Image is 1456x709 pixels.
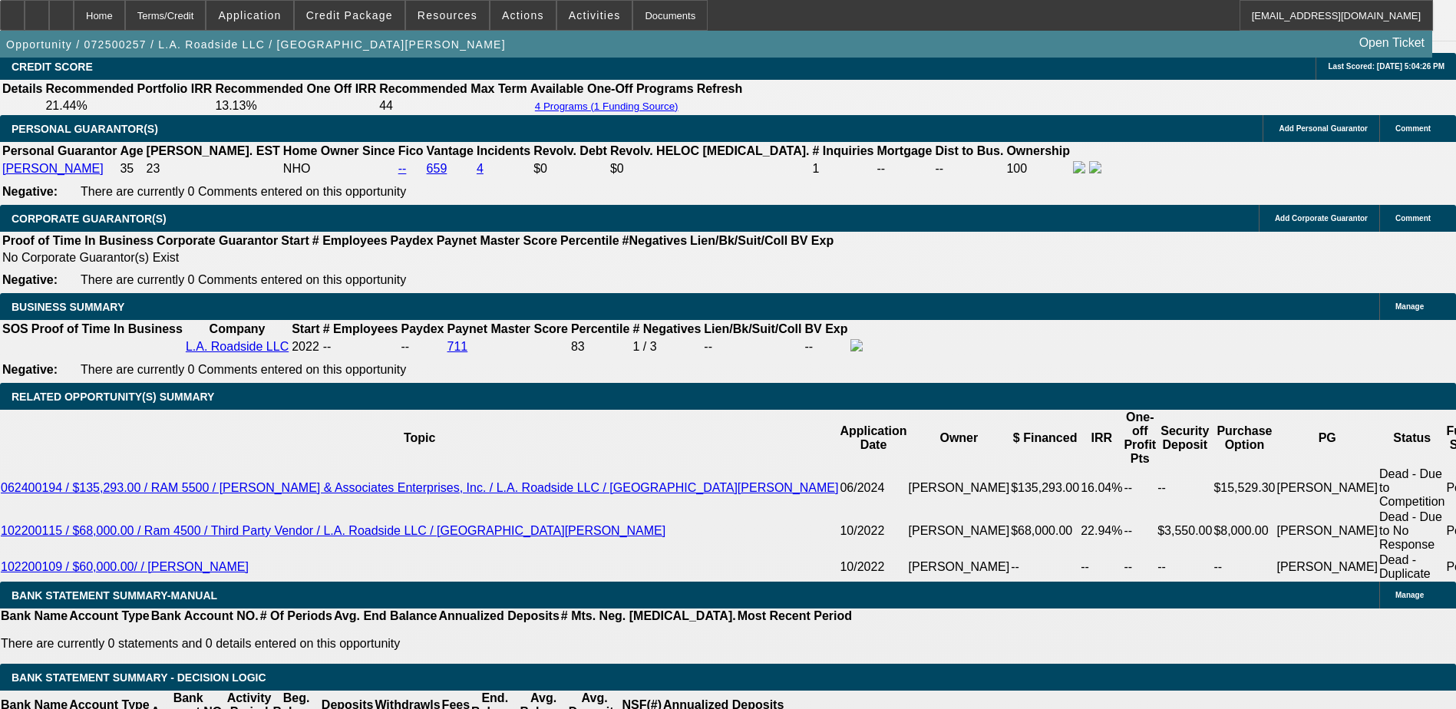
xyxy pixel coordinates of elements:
img: facebook-icon.png [1073,161,1085,173]
b: Incidents [477,144,530,157]
span: There are currently 0 Comments entered on this opportunity [81,363,406,376]
span: Actions [502,9,544,21]
b: # Negatives [632,322,701,335]
a: 659 [427,162,447,175]
th: Refresh [696,81,744,97]
td: -- [1157,467,1213,509]
b: [PERSON_NAME]. EST [147,144,280,157]
b: Mortgage [877,144,933,157]
td: -- [400,338,444,355]
span: RELATED OPPORTUNITY(S) SUMMARY [12,391,214,403]
th: Proof of Time In Business [31,322,183,337]
td: 1 [811,160,874,177]
b: Company [210,322,266,335]
td: No Corporate Guarantor(s) Exist [2,250,840,265]
div: 83 [571,340,629,354]
th: IRR [1080,410,1123,467]
button: Credit Package [295,1,404,30]
td: -- [877,160,933,177]
td: NHO [282,160,396,177]
th: Bank Account NO. [150,608,259,624]
b: # Employees [312,234,388,247]
b: BV Exp [804,322,847,335]
span: There are currently 0 Comments entered on this opportunity [81,273,406,286]
b: Paydex [401,322,444,335]
td: 21.44% [45,98,213,114]
td: 10/2022 [839,509,907,552]
td: -- [703,338,802,355]
b: Vantage [427,144,474,157]
td: 06/2024 [839,467,907,509]
span: Comment [1395,214,1431,223]
td: -- [935,160,1005,177]
th: $ Financed [1010,410,1080,467]
th: Owner [908,410,1011,467]
td: 2022 [291,338,320,355]
td: Dead - Duplicate [1378,552,1445,582]
td: [PERSON_NAME] [1276,552,1378,582]
span: Last Scored: [DATE] 5:04:26 PM [1328,62,1444,71]
td: 35 [119,160,144,177]
th: Recommended One Off IRR [214,81,377,97]
a: 4 [477,162,484,175]
td: [PERSON_NAME] [908,552,1011,582]
a: -- [398,162,407,175]
td: -- [1123,467,1157,509]
td: -- [1010,552,1080,582]
span: PERSONAL GUARANTOR(S) [12,123,158,135]
b: Paydex [391,234,434,247]
span: BANK STATEMENT SUMMARY-MANUAL [12,589,217,602]
b: Start [281,234,309,247]
b: Ownership [1006,144,1070,157]
td: $15,529.30 [1213,467,1276,509]
th: Details [2,81,43,97]
a: 102200115 / $68,000.00 / Ram 4500 / Third Party Vendor / L.A. Roadside LLC / [GEOGRAPHIC_DATA][PE... [1,524,665,537]
th: Security Deposit [1157,410,1213,467]
th: Available One-Off Programs [530,81,695,97]
span: Add Personal Guarantor [1279,124,1368,133]
p: There are currently 0 statements and 0 details entered on this opportunity [1,637,852,651]
a: [PERSON_NAME] [2,162,104,175]
b: Lien/Bk/Suit/Coll [690,234,787,247]
td: [PERSON_NAME] [1276,509,1378,552]
td: 10/2022 [839,552,907,582]
th: Avg. End Balance [333,608,438,624]
th: Status [1378,410,1445,467]
span: -- [323,340,332,353]
td: 16.04% [1080,467,1123,509]
span: Comment [1395,124,1431,133]
th: # Mts. Neg. [MEDICAL_DATA]. [560,608,737,624]
b: Paynet Master Score [437,234,557,247]
td: 23 [146,160,281,177]
td: 22.94% [1080,509,1123,552]
b: Percentile [560,234,619,247]
a: L.A. Roadside LLC [186,340,289,353]
b: Negative: [2,273,58,286]
b: # Employees [323,322,398,335]
b: BV Exp [791,234,834,247]
b: Paynet Master Score [447,322,568,335]
td: -- [1080,552,1123,582]
button: Resources [406,1,489,30]
td: $0 [609,160,811,177]
th: Purchase Option [1213,410,1276,467]
span: BUSINESS SUMMARY [12,301,124,313]
div: 1 / 3 [632,340,701,354]
th: Proof of Time In Business [2,233,154,249]
td: $8,000.00 [1213,509,1276,552]
td: 44 [378,98,528,114]
td: $68,000.00 [1010,509,1080,552]
b: Corporate Guarantor [157,234,278,247]
b: # Inquiries [812,144,873,157]
b: Revolv. HELOC [MEDICAL_DATA]. [610,144,810,157]
button: Application [206,1,292,30]
b: Percentile [571,322,629,335]
span: Credit Package [306,9,393,21]
th: One-off Profit Pts [1123,410,1157,467]
button: 4 Programs (1 Funding Source) [530,100,683,113]
td: 100 [1005,160,1071,177]
th: Recommended Max Term [378,81,528,97]
td: [PERSON_NAME] [1276,467,1378,509]
td: $0 [533,160,608,177]
td: $135,293.00 [1010,467,1080,509]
